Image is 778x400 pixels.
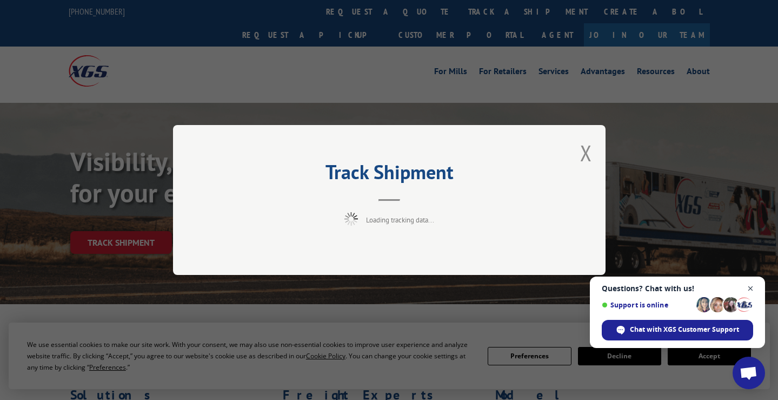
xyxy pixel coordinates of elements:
[733,357,765,389] div: Open chat
[630,325,739,335] span: Chat with XGS Customer Support
[580,139,592,167] button: Close modal
[602,320,753,340] div: Chat with XGS Customer Support
[744,282,757,296] span: Close chat
[602,301,693,309] span: Support is online
[227,165,551,185] h2: Track Shipment
[366,215,434,225] span: Loading tracking data...
[344,212,358,226] img: xgs-loading
[602,284,753,293] span: Questions? Chat with us!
